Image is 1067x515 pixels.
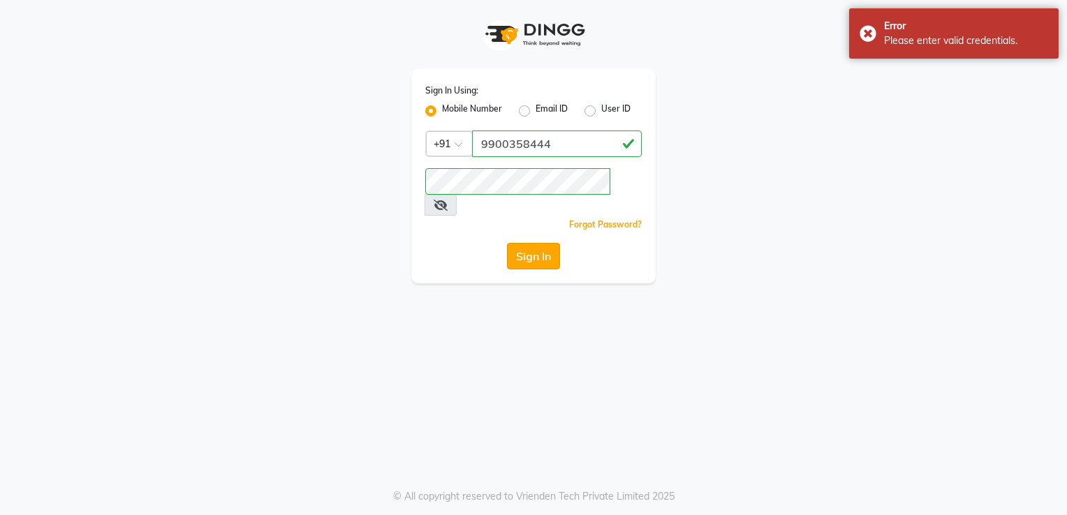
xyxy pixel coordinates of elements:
[442,103,502,119] label: Mobile Number
[884,33,1048,48] div: Please enter valid credentials.
[425,168,610,195] input: Username
[478,14,589,55] img: logo1.svg
[536,103,568,119] label: Email ID
[884,19,1048,33] div: Error
[569,219,642,230] a: Forgot Password?
[601,103,631,119] label: User ID
[472,130,642,157] input: Username
[425,84,478,97] label: Sign In Using:
[507,243,560,269] button: Sign In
